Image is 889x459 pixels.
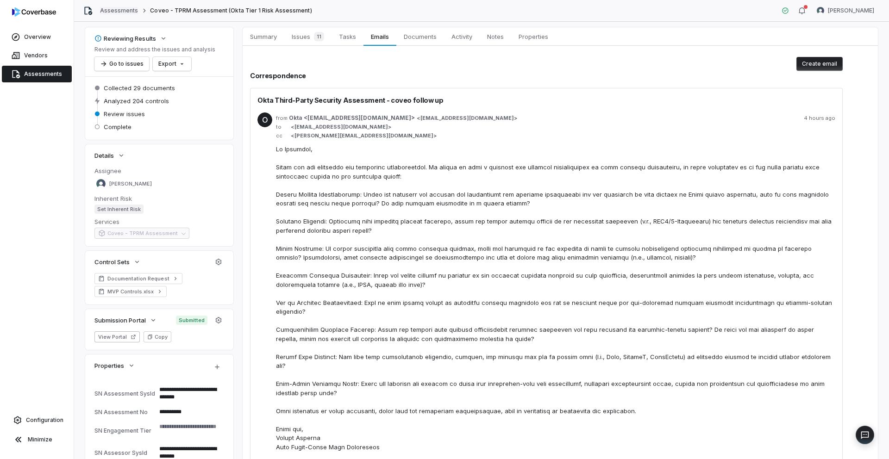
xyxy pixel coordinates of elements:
[104,97,169,105] span: Analyzed 204 controls
[276,132,285,139] span: cc
[448,31,476,43] span: Activity
[94,427,156,434] div: SN Engagement Tier
[289,132,437,139] span: >
[12,7,56,17] img: logo-D7KZi-bG.svg
[294,132,433,139] span: [PERSON_NAME][EMAIL_ADDRESS][DOMAIN_NAME]
[94,34,156,43] div: Reviewing Results
[257,112,272,127] span: O
[24,70,62,78] span: Assessments
[94,205,144,214] span: Set Inherent Risk
[94,167,224,175] dt: Assignee
[257,95,443,105] span: Okta Third-Party Security Assessment - coveo follow up
[291,124,294,130] span: <
[24,52,48,59] span: Vendors
[515,31,552,43] span: Properties
[109,180,152,187] span: [PERSON_NAME]
[288,30,328,43] span: Issues
[144,331,171,342] button: Copy
[4,412,70,428] a: Configuration
[92,254,144,270] button: Control Sets
[483,31,507,43] span: Notes
[153,57,191,71] button: Export
[289,114,415,122] span: Okta <[EMAIL_ADDRESS][DOMAIN_NAME]>
[367,31,392,43] span: Emails
[817,7,824,14] img: Samuel Folarin avatar
[335,31,360,43] span: Tasks
[94,390,156,397] div: SN Assessment SysId
[104,84,175,92] span: Collected 29 documents
[811,4,880,18] button: Samuel Folarin avatar[PERSON_NAME]
[24,33,51,41] span: Overview
[828,7,874,14] span: [PERSON_NAME]
[28,436,52,443] span: Minimize
[246,31,281,43] span: Summary
[417,115,420,122] span: <
[94,361,124,370] span: Properties
[26,416,63,424] span: Configuration
[250,71,843,81] h2: Correspondence
[276,115,285,122] span: from
[289,114,517,122] span: >
[4,430,70,449] button: Minimize
[420,115,514,122] span: [EMAIL_ADDRESS][DOMAIN_NAME]
[804,115,835,122] span: 4 hours ago
[176,316,207,325] span: Submitted
[94,57,149,71] button: Go to issues
[104,123,131,131] span: Complete
[96,179,106,188] img: Samuel Folarin avatar
[92,357,138,374] button: Properties
[107,275,169,282] span: Documentation Request
[94,194,224,203] dt: Inherent Risk
[2,29,72,45] a: Overview
[92,30,170,47] button: Reviewing Results
[94,316,146,324] span: Submission Portal
[2,66,72,82] a: Assessments
[276,124,285,130] span: to
[107,288,154,295] span: MVP Controls.xlsx
[100,7,138,14] a: Assessments
[294,124,388,130] span: [EMAIL_ADDRESS][DOMAIN_NAME]
[94,331,140,342] button: View Portal
[400,31,440,43] span: Documents
[94,217,224,226] dt: Services
[94,286,167,297] a: MVP Controls.xlsx
[314,32,324,41] span: 11
[94,151,114,160] span: Details
[92,147,128,164] button: Details
[92,312,160,329] button: Submission Portal
[796,57,843,71] button: Create email
[94,449,156,456] div: SN Assessor SysId
[94,46,215,53] p: Review and address the issues and analysis
[2,47,72,64] a: Vendors
[94,409,156,416] div: SN Assessment No
[94,273,182,284] a: Documentation Request
[94,258,130,266] span: Control Sets
[291,132,294,139] span: <
[104,110,145,118] span: Review issues
[289,124,391,130] span: >
[150,7,312,14] span: Coveo - TPRM Assessment (Okta Tier 1 Risk Assessment)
